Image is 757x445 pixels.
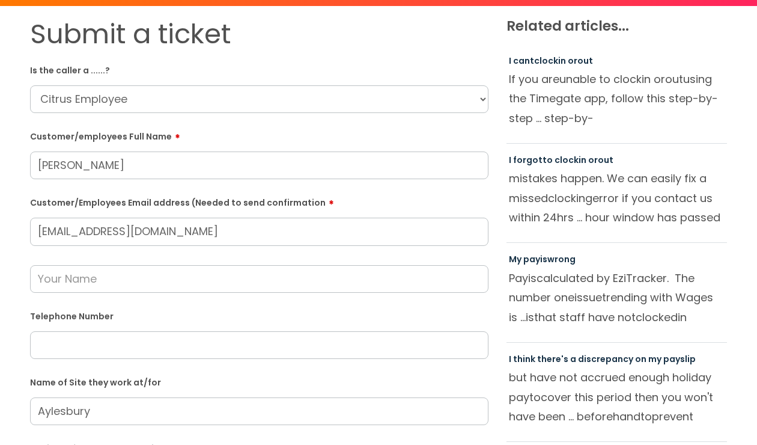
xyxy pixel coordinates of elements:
[543,154,553,166] span: to
[534,55,558,67] span: clock
[559,72,596,87] span: unable
[509,368,725,426] p: but have not accrued enough holiday pay cover this period then you won't have been ... beforehand...
[509,154,613,166] a: I forgotto clockin orout
[665,72,683,87] span: out
[529,390,541,405] span: to
[506,18,727,35] h4: Related articles...
[526,310,534,325] span: is
[509,70,725,127] p: If you are in or using the Timegate app, follow this step-by-step ... step-by-[PERSON_NAME] resol...
[509,169,725,227] p: mistakes happen. We can easily fix a missed error if you contact us within 24hrs ... hour window ...
[640,409,652,424] span: to
[598,154,613,166] span: out
[577,55,593,67] span: out
[30,63,488,76] label: Is the caller a ......?
[30,18,488,51] h1: Submit a ticket
[574,290,602,305] span: issue
[30,375,488,388] label: Name of Site they work at/for
[30,127,488,142] label: Customer/employees Full Name
[555,154,579,166] span: clock
[509,253,576,265] a: My payiswrong
[613,72,642,87] span: clock
[509,55,593,67] a: I cantclockin orout
[30,218,488,245] input: Email
[30,265,488,293] input: Your Name
[30,309,488,322] label: Telephone Number
[30,194,488,208] label: Customer/Employees Email address (Needed to send confirmation
[509,353,696,365] a: I think there's a discrepancy on my payslip
[548,191,592,206] span: clocking
[540,253,547,265] span: is
[599,72,610,87] span: to
[636,310,678,325] span: clocked
[528,271,537,286] span: is
[509,269,725,327] p: Pay calculated by EziTracker. The number one trending with Wages is ... that staff have not in or...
